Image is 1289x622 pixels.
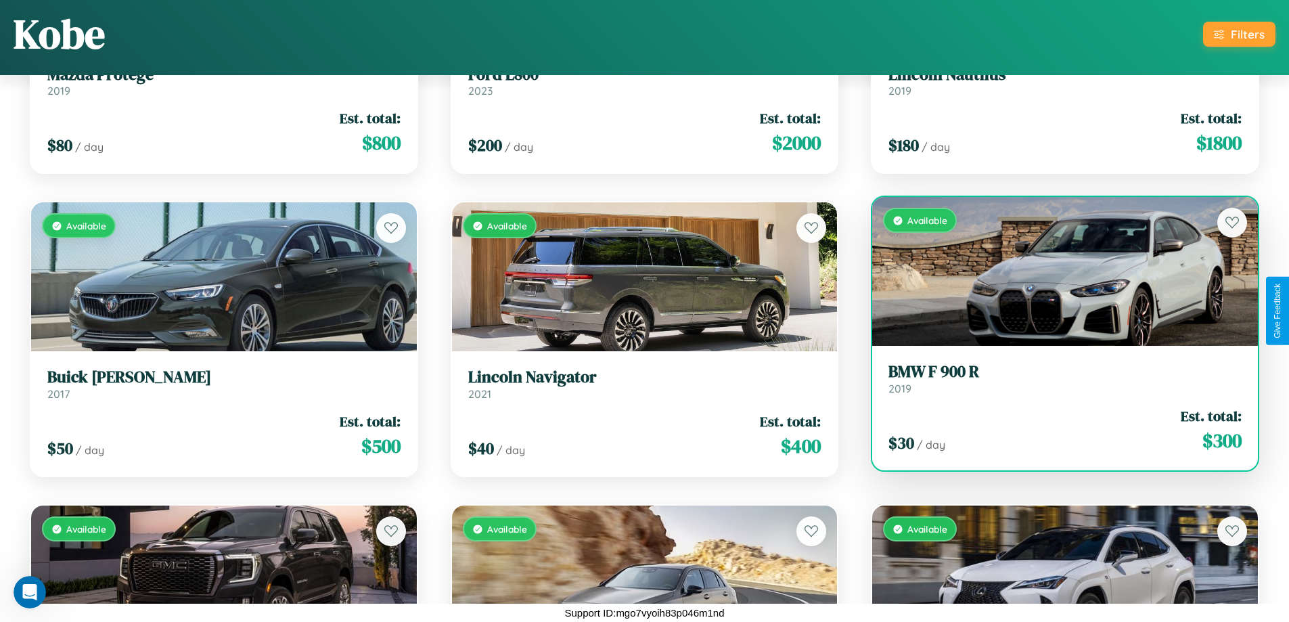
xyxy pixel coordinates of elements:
[487,523,527,535] span: Available
[468,65,821,98] a: Ford L8002023
[47,368,401,401] a: Buick [PERSON_NAME]2017
[888,382,911,395] span: 2019
[565,604,725,622] p: Support ID: mgo7vyoih83p046m1nd
[66,220,106,231] span: Available
[907,523,947,535] span: Available
[468,368,821,401] a: Lincoln Navigator2021
[47,134,72,156] span: $ 80
[1273,284,1282,338] div: Give Feedback
[888,362,1242,382] h3: BMW F 900 R
[1196,129,1242,156] span: $ 1800
[468,387,491,401] span: 2021
[888,84,911,97] span: 2019
[47,387,70,401] span: 2017
[760,412,821,431] span: Est. total:
[340,412,401,431] span: Est. total:
[888,362,1242,395] a: BMW F 900 R2019
[1181,108,1242,128] span: Est. total:
[468,134,502,156] span: $ 200
[47,65,401,98] a: Mazda Protege2019
[66,523,106,535] span: Available
[497,443,525,457] span: / day
[772,129,821,156] span: $ 2000
[340,108,401,128] span: Est. total:
[468,437,494,460] span: $ 40
[1203,22,1275,47] button: Filters
[47,84,70,97] span: 2019
[781,432,821,460] span: $ 400
[888,134,919,156] span: $ 180
[907,215,947,226] span: Available
[14,6,105,62] h1: Kobe
[922,140,950,154] span: / day
[1181,406,1242,426] span: Est. total:
[47,368,401,387] h3: Buick [PERSON_NAME]
[361,432,401,460] span: $ 500
[47,437,73,460] span: $ 50
[362,129,401,156] span: $ 800
[468,368,821,387] h3: Lincoln Navigator
[76,443,104,457] span: / day
[1231,27,1265,41] div: Filters
[75,140,104,154] span: / day
[1202,427,1242,454] span: $ 300
[917,438,945,451] span: / day
[505,140,533,154] span: / day
[14,576,46,608] iframe: Intercom live chat
[468,84,493,97] span: 2023
[487,220,527,231] span: Available
[888,65,1242,98] a: Lincoln Nautilus2019
[888,432,914,454] span: $ 30
[760,108,821,128] span: Est. total:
